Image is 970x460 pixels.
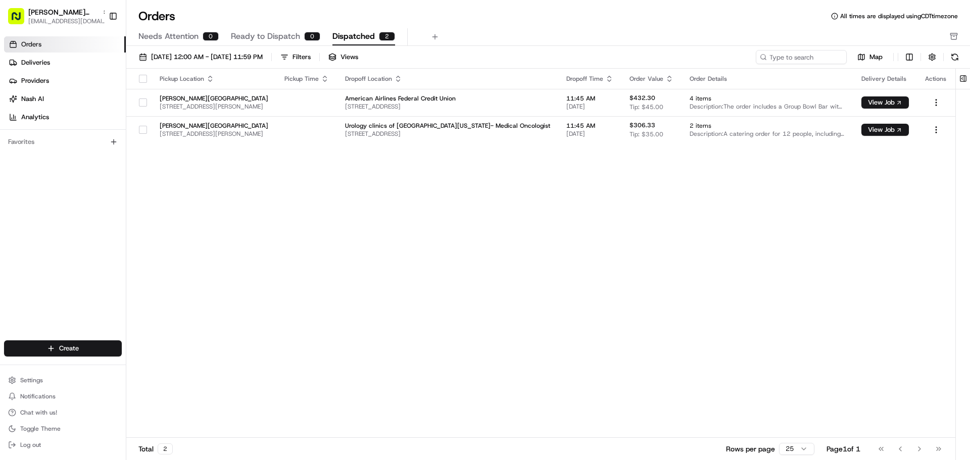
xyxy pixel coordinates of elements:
[203,32,219,41] div: 0
[20,408,57,417] span: Chat with us!
[861,126,909,134] a: View Job
[71,250,122,258] a: Powered byPylon
[629,130,663,138] span: Tip: $35.00
[4,91,126,107] a: Nash AI
[861,96,909,109] button: View Job
[690,130,845,138] span: Description: A catering order for 12 people, including a Group Bowl Bar with grilled chicken, var...
[4,405,122,420] button: Chat with us!
[379,32,395,41] div: 2
[10,96,28,115] img: 1736555255976-a54dd68f-1ca7-489b-9aae-adbdc363a1c4
[840,12,958,20] span: All times are displayed using CDT timezone
[21,58,50,67] span: Deliveries
[332,30,375,42] span: Dispatched
[4,73,126,89] a: Providers
[345,122,550,130] span: Urology clinics of [GEOGRAPHIC_DATA][US_STATE]- Medical Oncologist
[4,422,122,436] button: Toggle Theme
[4,373,122,387] button: Settings
[21,113,49,122] span: Analytics
[10,10,30,30] img: Nash
[21,40,41,49] span: Orders
[756,50,847,64] input: Type to search
[4,4,105,28] button: [PERSON_NAME][GEOGRAPHIC_DATA][EMAIL_ADDRESS][DOMAIN_NAME]
[160,103,268,111] span: [STREET_ADDRESS][PERSON_NAME]
[21,94,44,104] span: Nash AI
[31,184,137,192] span: [PERSON_NAME][GEOGRAPHIC_DATA]
[31,157,82,165] span: [PERSON_NAME]
[948,50,962,64] button: Refresh
[345,130,550,138] span: [STREET_ADDRESS]
[629,94,655,102] span: $432.30
[566,94,613,103] span: 11:45 AM
[861,75,909,83] div: Delivery Details
[151,53,263,62] span: [DATE] 12:00 AM - [DATE] 11:59 PM
[6,222,81,240] a: 📗Knowledge Base
[629,75,673,83] div: Order Value
[690,94,845,103] span: 4 items
[566,122,613,130] span: 11:45 AM
[851,51,889,63] button: Map
[45,96,166,107] div: Start new chat
[726,444,775,454] p: Rows per page
[21,96,39,115] img: 4920774857489_3d7f54699973ba98c624_72.jpg
[160,75,268,83] div: Pickup Location
[4,109,126,125] a: Analytics
[138,30,199,42] span: Needs Attention
[231,30,300,42] span: Ready to Dispatch
[4,340,122,356] button: Create
[566,75,613,83] div: Dropoff Time
[304,32,320,41] div: 0
[4,389,122,403] button: Notifications
[89,157,110,165] span: [DATE]
[276,50,315,64] button: Filters
[690,122,845,130] span: 2 items
[4,55,126,71] a: Deliveries
[324,50,363,64] button: Views
[172,99,184,112] button: Start new chat
[85,227,93,235] div: 💻
[4,134,122,150] div: Favorites
[345,103,550,111] span: [STREET_ADDRESS]
[4,36,126,53] a: Orders
[341,53,358,62] span: Views
[84,157,87,165] span: •
[158,443,173,454] div: 2
[293,53,311,62] div: Filters
[28,7,98,17] span: [PERSON_NAME][GEOGRAPHIC_DATA]
[10,174,26,190] img: Snider Plaza
[345,94,550,103] span: American Airlines Federal Credit Union
[861,98,909,107] a: View Job
[861,124,909,136] button: View Job
[21,76,49,85] span: Providers
[20,376,43,384] span: Settings
[59,344,79,353] span: Create
[629,121,655,129] span: $306.33
[28,17,109,25] button: [EMAIL_ADDRESS][DOMAIN_NAME]
[10,40,184,57] p: Welcome 👋
[95,226,162,236] span: API Documentation
[345,75,550,83] div: Dropoff Location
[81,222,166,240] a: 💻API Documentation
[138,443,173,454] div: Total
[160,122,268,130] span: [PERSON_NAME][GEOGRAPHIC_DATA]
[10,227,18,235] div: 📗
[20,392,56,400] span: Notifications
[160,94,268,103] span: [PERSON_NAME][GEOGRAPHIC_DATA]
[827,444,860,454] div: Page 1 of 1
[160,130,268,138] span: [STREET_ADDRESS][PERSON_NAME]
[566,130,613,138] span: [DATE]
[20,441,41,449] span: Log out
[629,103,663,111] span: Tip: $45.00
[139,184,143,192] span: •
[20,157,28,165] img: 1736555255976-a54dd68f-1ca7-489b-9aae-adbdc363a1c4
[10,131,68,139] div: Past conversations
[4,438,122,452] button: Log out
[10,147,26,163] img: Grace Nketiah
[138,8,175,24] h1: Orders
[869,53,883,62] span: Map
[101,250,122,258] span: Pylon
[690,103,845,111] span: Description: The order includes a Group Bowl Bar with Grilled Chicken, a Group Bowl Bar with Gril...
[20,425,61,433] span: Toggle Theme
[145,184,166,192] span: [DATE]
[284,75,329,83] div: Pickup Time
